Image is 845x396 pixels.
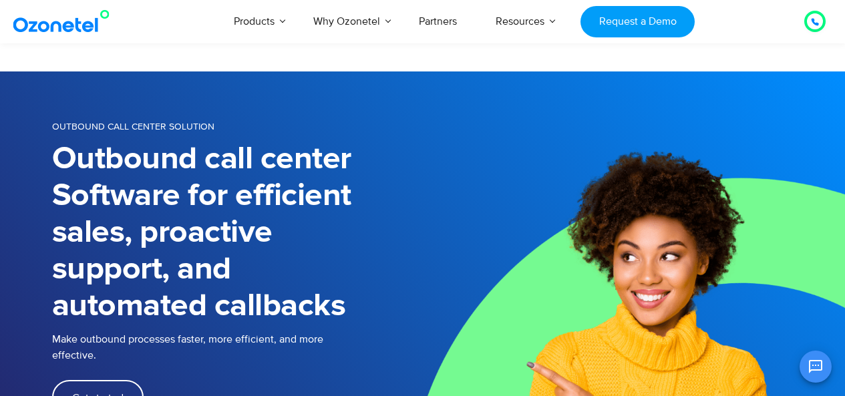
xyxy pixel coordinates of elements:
a: Request a Demo [580,6,695,37]
button: Open chat [800,351,832,383]
h1: Outbound call center Software for efficient sales, proactive support, and automated callbacks [52,141,423,325]
span: OUTBOUND CALL CENTER SOLUTION [52,121,214,132]
p: Make outbound processes faster, more efficient, and more effective. [52,331,423,363]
